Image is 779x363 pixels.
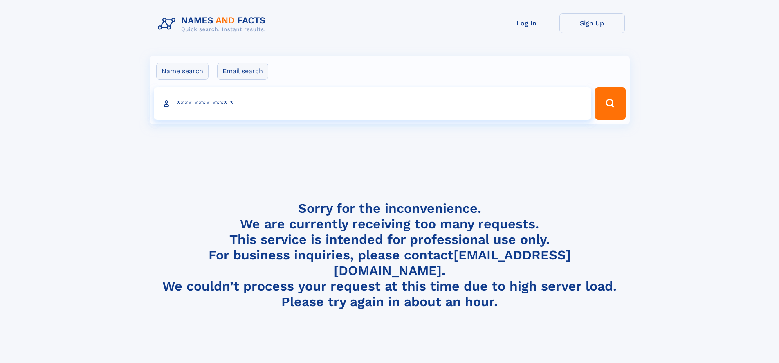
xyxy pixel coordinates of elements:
[595,87,625,120] button: Search Button
[559,13,625,33] a: Sign Up
[217,63,268,80] label: Email search
[155,13,272,35] img: Logo Names and Facts
[155,201,625,310] h4: Sorry for the inconvenience. We are currently receiving too many requests. This service is intend...
[156,63,209,80] label: Name search
[334,247,571,278] a: [EMAIL_ADDRESS][DOMAIN_NAME]
[154,87,592,120] input: search input
[494,13,559,33] a: Log In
